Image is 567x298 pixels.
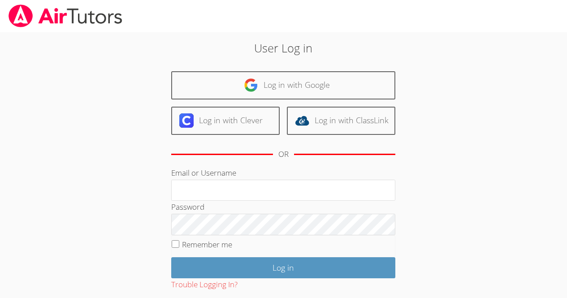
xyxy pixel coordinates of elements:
label: Remember me [182,239,232,250]
a: Log in with ClassLink [287,107,395,135]
a: Log in with Clever [171,107,280,135]
img: google-logo-50288ca7cdecda66e5e0955fdab243c47b7ad437acaf1139b6f446037453330a.svg [244,78,258,92]
label: Password [171,202,204,212]
img: airtutors_banner-c4298cdbf04f3fff15de1276eac7730deb9818008684d7c2e4769d2f7ddbe033.png [8,4,123,27]
img: classlink-logo-d6bb404cc1216ec64c9a2012d9dc4662098be43eaf13dc465df04b49fa7ab582.svg [295,113,309,128]
button: Trouble Logging In? [171,278,238,291]
img: clever-logo-6eab21bc6e7a338710f1a6ff85c0baf02591cd810cc4098c63d3a4b26e2feb20.svg [179,113,194,128]
input: Log in [171,257,395,278]
h2: User Log in [130,39,437,56]
a: Log in with Google [171,71,395,99]
div: OR [278,148,289,161]
label: Email or Username [171,168,236,178]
